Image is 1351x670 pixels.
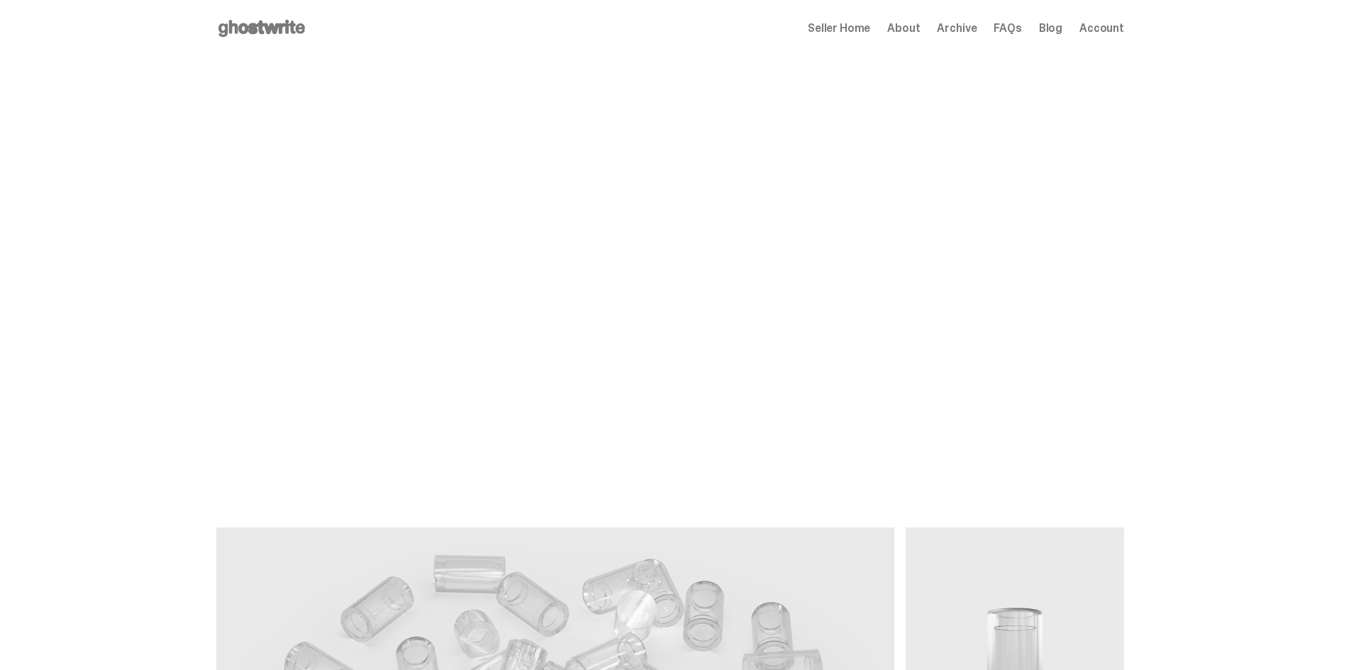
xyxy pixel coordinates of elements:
[216,390,585,428] p: This was the first ghostwrite x MLB blind box ever created. The first MLB rookie ghosts. The firs...
[887,23,920,34] a: About
[1039,23,1062,34] a: Blog
[233,325,281,336] span: Archived
[994,23,1021,34] a: FAQs
[216,451,341,482] a: View the Recap
[937,23,977,34] a: Archive
[1079,23,1124,34] a: Account
[808,23,870,34] a: Seller Home
[216,350,585,384] h2: MLB "Game Face"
